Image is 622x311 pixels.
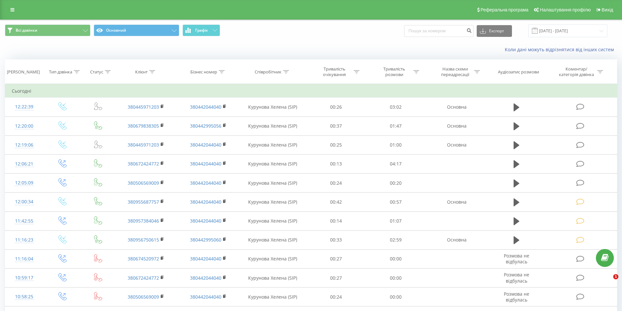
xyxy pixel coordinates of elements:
[540,7,591,12] span: Налаштування профілю
[190,180,221,186] a: 380442044040
[306,211,366,230] td: 00:14
[317,66,352,77] div: Тривалість очікування
[438,66,472,77] div: Назва схеми переадресації
[239,98,306,117] td: Курунова Хелена (SIP)
[190,104,221,110] a: 380442044040
[190,142,221,148] a: 380442044040
[12,101,37,113] div: 12:22:39
[613,274,618,279] span: 1
[366,249,426,268] td: 00:00
[128,180,159,186] a: 380506569009
[366,98,426,117] td: 03:02
[195,28,208,33] span: Графік
[239,154,306,173] td: Курунова Хелена (SIP)
[504,291,529,303] span: Розмова не відбулась
[5,85,617,98] td: Сьогодні
[306,154,366,173] td: 00:13
[366,269,426,288] td: 00:00
[12,177,37,189] div: 12:05:09
[366,174,426,193] td: 00:20
[239,135,306,154] td: Курунова Хелена (SIP)
[481,7,529,12] span: Реферальна програма
[49,69,72,75] div: Тип дзвінка
[135,69,148,75] div: Клієнт
[366,135,426,154] td: 01:00
[128,218,159,224] a: 380957384046
[306,135,366,154] td: 00:25
[7,69,40,75] div: [PERSON_NAME]
[239,288,306,306] td: Курунова Хелена (SIP)
[425,117,487,135] td: Основна
[306,249,366,268] td: 00:27
[190,275,221,281] a: 380442044040
[425,193,487,211] td: Основна
[306,193,366,211] td: 00:42
[505,46,617,53] a: Коли дані можуть відрізнятися вiд інших систем
[366,211,426,230] td: 01:07
[94,24,179,36] button: Основний
[377,66,412,77] div: Тривалість розмови
[306,288,366,306] td: 00:24
[12,215,37,227] div: 11:42:55
[12,253,37,265] div: 11:16:04
[477,25,512,37] button: Експорт
[306,117,366,135] td: 00:37
[12,234,37,246] div: 11:16:23
[128,199,159,205] a: 380955687757
[306,230,366,249] td: 00:33
[366,230,426,249] td: 02:59
[239,174,306,193] td: Курунова Хелена (SIP)
[12,158,37,170] div: 12:06:21
[12,195,37,208] div: 12:00:34
[255,69,281,75] div: Співробітник
[5,24,90,36] button: Всі дзвінки
[190,237,221,243] a: 380442995060
[128,275,159,281] a: 380672424772
[557,66,596,77] div: Коментар/категорія дзвінка
[12,272,37,284] div: 10:59:17
[306,174,366,193] td: 00:24
[90,69,103,75] div: Статус
[425,135,487,154] td: Основна
[12,139,37,151] div: 12:19:06
[425,230,487,249] td: Основна
[12,290,37,303] div: 10:58:25
[128,237,159,243] a: 380956750615
[128,256,159,262] a: 380674520972
[239,211,306,230] td: Курунова Хелена (SIP)
[239,193,306,211] td: Курунова Хелена (SIP)
[366,288,426,306] td: 00:00
[190,218,221,224] a: 380442044040
[366,154,426,173] td: 04:17
[239,269,306,288] td: Курунова Хелена (SIP)
[128,294,159,300] a: 380506569009
[366,193,426,211] td: 00:57
[190,161,221,167] a: 380442044040
[128,161,159,167] a: 380672424772
[190,123,221,129] a: 380442995056
[498,69,539,75] div: Аудіозапис розмови
[504,272,529,284] span: Розмова не відбулась
[16,28,37,33] span: Всі дзвінки
[504,253,529,265] span: Розмова не відбулась
[306,98,366,117] td: 00:26
[366,117,426,135] td: 01:47
[602,7,613,12] span: Вихід
[190,256,221,262] a: 380442044040
[190,294,221,300] a: 380442044040
[239,117,306,135] td: Курунова Хелена (SIP)
[12,120,37,132] div: 12:20:00
[128,123,159,129] a: 380679838305
[128,104,159,110] a: 380445971203
[425,98,487,117] td: Основна
[404,25,473,37] input: Пошук за номером
[190,199,221,205] a: 380442044040
[190,69,217,75] div: Бізнес номер
[306,269,366,288] td: 00:27
[183,24,220,36] button: Графік
[600,274,615,290] iframe: Intercom live chat
[128,142,159,148] a: 380445971203
[239,230,306,249] td: Курунова Хелена (SIP)
[239,249,306,268] td: Курунова Хелена (SIP)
